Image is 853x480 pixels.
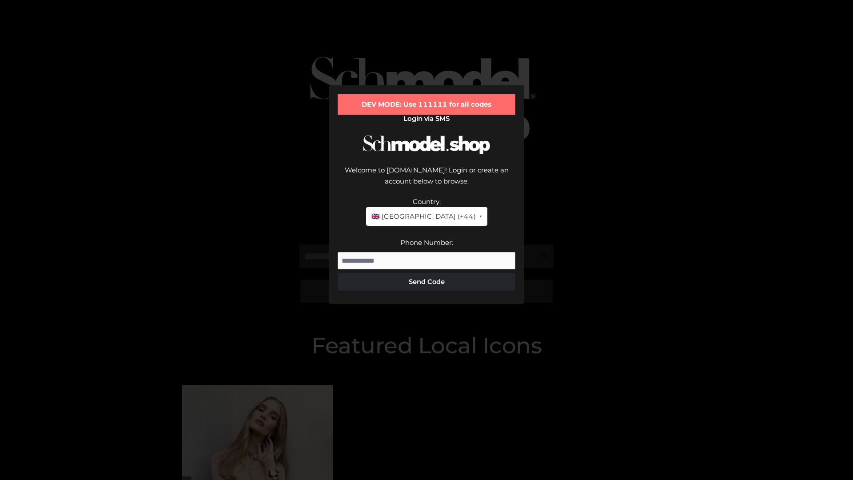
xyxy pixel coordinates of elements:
button: Send Code [338,273,515,291]
label: Country: [413,197,441,206]
div: Welcome to [DOMAIN_NAME]! Login or create an account below to browse. [338,164,515,196]
div: DEV MODE: Use 111111 for all codes [338,94,515,115]
label: Phone Number: [400,238,453,247]
h2: Login via SMS [338,115,515,123]
img: Schmodel Logo [360,127,493,162]
span: 🇬🇧 [GEOGRAPHIC_DATA] (+44) [371,211,476,222]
